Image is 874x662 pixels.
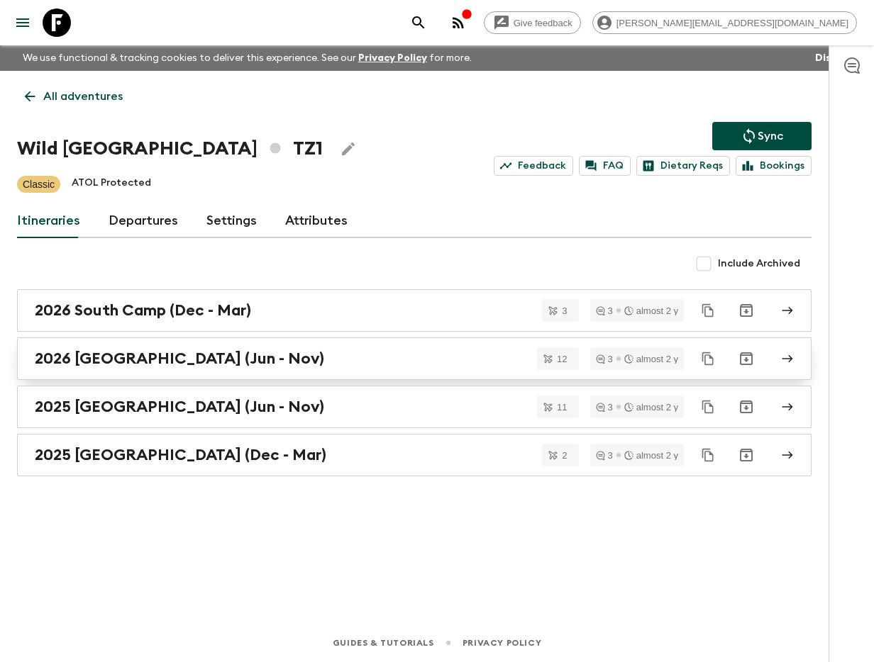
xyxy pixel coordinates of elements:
[206,204,257,238] a: Settings
[17,289,812,332] a: 2026 South Camp (Dec - Mar)
[548,354,575,364] span: 12
[718,257,800,271] span: Include Archived
[484,11,581,34] a: Give feedback
[758,128,783,145] p: Sync
[334,135,363,163] button: Edit Adventure Title
[695,394,721,420] button: Duplicate
[494,156,573,176] a: Feedback
[17,135,323,163] h1: Wild [GEOGRAPHIC_DATA] TZ1
[17,204,80,238] a: Itineraries
[732,296,760,325] button: Archive
[624,354,678,364] div: almost 2 y
[695,346,721,371] button: Duplicate
[732,344,760,373] button: Archive
[358,53,427,63] a: Privacy Policy
[35,301,251,320] h2: 2026 South Camp (Dec - Mar)
[17,434,812,476] a: 2025 [GEOGRAPHIC_DATA] (Dec - Mar)
[109,204,178,238] a: Departures
[17,45,477,71] p: We use functional & tracking cookies to deliver this experience. See our for more.
[43,88,123,105] p: All adventures
[624,403,678,412] div: almost 2 y
[35,349,324,368] h2: 2026 [GEOGRAPHIC_DATA] (Jun - Nov)
[463,635,541,651] a: Privacy Policy
[35,446,326,464] h2: 2025 [GEOGRAPHIC_DATA] (Dec - Mar)
[35,398,324,416] h2: 2025 [GEOGRAPHIC_DATA] (Jun - Nov)
[732,393,760,421] button: Archive
[17,386,812,428] a: 2025 [GEOGRAPHIC_DATA] (Jun - Nov)
[17,82,131,111] a: All adventures
[695,442,721,468] button: Duplicate
[9,9,37,37] button: menu
[636,156,730,176] a: Dietary Reqs
[548,403,575,412] span: 11
[72,176,151,193] p: ATOL Protected
[596,403,613,412] div: 3
[812,48,857,68] button: Dismiss
[333,635,434,651] a: Guides & Tutorials
[553,306,575,315] span: 3
[609,18,856,28] span: [PERSON_NAME][EMAIL_ADDRESS][DOMAIN_NAME]
[736,156,812,176] a: Bookings
[506,18,580,28] span: Give feedback
[695,298,721,323] button: Duplicate
[596,306,613,315] div: 3
[624,451,678,460] div: almost 2 y
[553,451,575,460] span: 2
[404,9,433,37] button: search adventures
[712,122,812,150] button: Sync adventure departures to the booking engine
[579,156,631,176] a: FAQ
[624,306,678,315] div: almost 2 y
[17,337,812,380] a: 2026 [GEOGRAPHIC_DATA] (Jun - Nov)
[592,11,857,34] div: [PERSON_NAME][EMAIL_ADDRESS][DOMAIN_NAME]
[596,451,613,460] div: 3
[285,204,348,238] a: Attributes
[732,441,760,469] button: Archive
[23,177,55,191] p: Classic
[596,354,613,364] div: 3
